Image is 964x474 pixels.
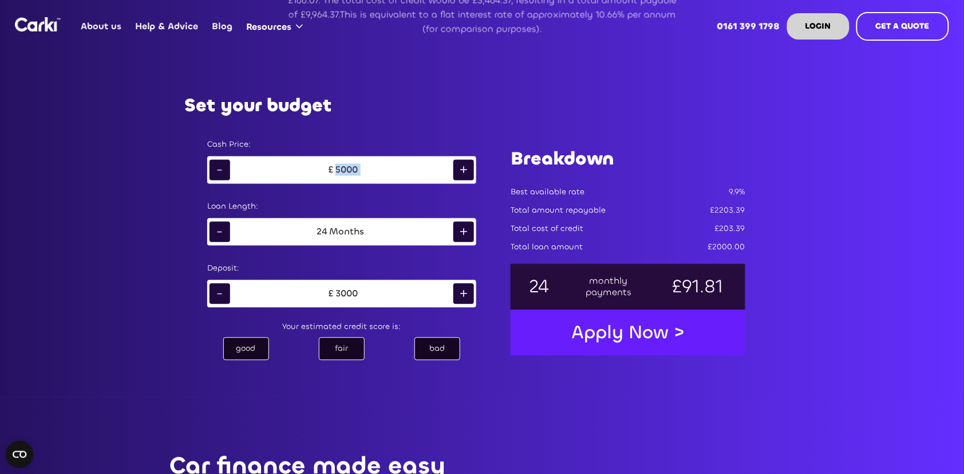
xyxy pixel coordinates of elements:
[805,21,831,32] strong: LOGIN
[335,164,358,176] div: 5000
[207,139,476,151] div: Cash Price:
[667,281,728,293] div: £91.81
[453,222,474,242] div: +
[715,224,745,235] div: £203.39
[326,164,335,176] div: £
[326,288,335,300] div: £
[317,226,327,238] div: 24
[711,4,787,49] a: 0161 399 1798
[710,205,745,217] div: £2203.39
[210,160,230,181] div: -
[210,284,230,304] div: -
[511,147,745,172] h1: Breakdown
[729,187,745,198] div: 9.9%
[876,21,930,32] strong: GET A QUOTE
[335,288,358,300] div: 3000
[206,4,239,49] a: Blog
[74,4,128,49] a: About us
[128,4,205,49] a: Help & Advice
[511,205,606,217] div: Total amount repayable
[511,224,583,235] div: Total cost of credit
[560,315,696,351] a: Apply Now >
[717,20,780,32] strong: 0161 399 1798
[15,17,61,32] img: Logo
[15,17,61,32] a: home
[511,242,583,253] div: Total loan amount
[196,319,488,335] div: Your estimated credit score is:
[856,12,949,41] a: GET A QUOTE
[453,160,474,181] div: +
[239,5,314,48] div: Resources
[246,21,291,33] div: Resources
[584,276,633,299] div: monthly payments
[207,201,476,213] div: Loan Length:
[453,284,474,304] div: +
[184,96,331,116] h2: Set your budget
[528,281,550,293] div: 24
[207,263,476,275] div: Deposit:
[708,242,745,253] div: £2000.00
[210,222,230,242] div: -
[327,226,367,238] div: Months
[787,13,850,40] a: LOGIN
[511,187,584,198] div: Best available rate
[6,441,33,468] button: Open CMP widget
